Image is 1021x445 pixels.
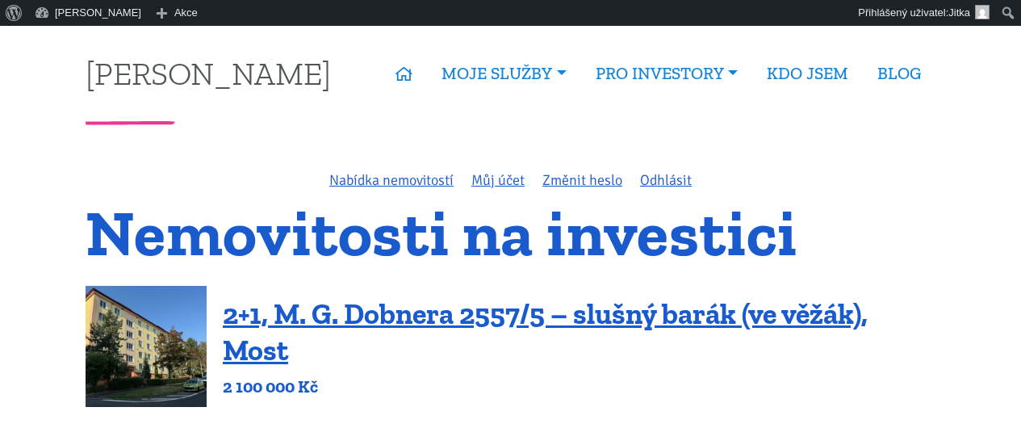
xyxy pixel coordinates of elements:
[86,206,935,260] h1: Nemovitosti na investici
[223,376,935,398] p: 2 100 000 Kč
[471,171,525,189] a: Můj účet
[581,55,752,92] a: PRO INVESTORY
[863,55,935,92] a: BLOG
[329,171,454,189] a: Nabídka nemovitostí
[427,55,580,92] a: MOJE SLUŽBY
[223,296,868,367] a: 2+1, M. G. Dobnera 2557/5 – slušný barák (ve věžák), Most
[948,6,970,19] span: Jitka
[752,55,863,92] a: KDO JSEM
[640,171,692,189] a: Odhlásit
[86,57,331,89] a: [PERSON_NAME]
[542,171,622,189] a: Změnit heslo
